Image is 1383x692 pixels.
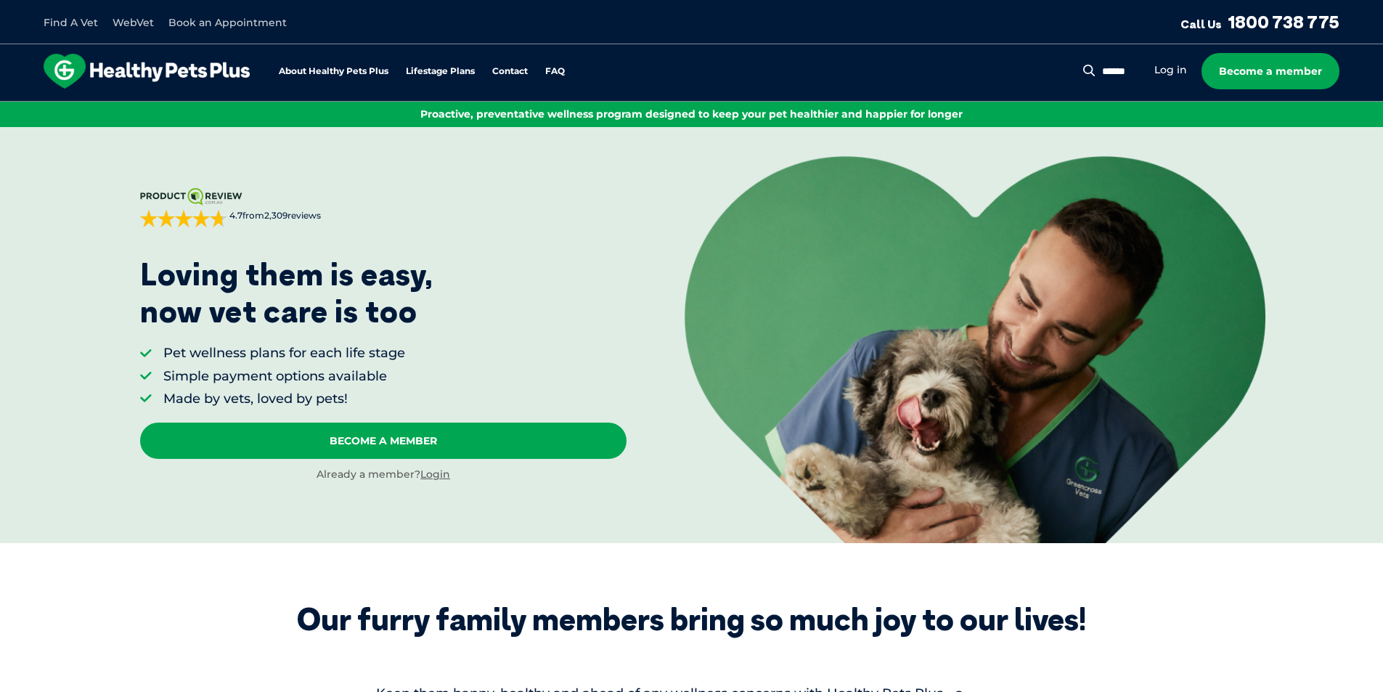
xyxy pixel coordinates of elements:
span: 2,309 reviews [264,210,321,221]
a: Call Us1800 738 775 [1180,11,1339,33]
span: from [227,210,321,222]
p: Loving them is easy, now vet care is too [140,256,433,330]
a: Login [420,468,450,481]
li: Made by vets, loved by pets! [163,390,405,408]
span: Call Us [1180,17,1222,31]
img: hpp-logo [44,54,250,89]
img: <p>Loving them is easy, <br /> now vet care is too</p> [685,156,1265,542]
div: 4.7 out of 5 stars [140,210,227,227]
button: Search [1080,63,1098,78]
a: Become A Member [140,423,627,459]
a: About Healthy Pets Plus [279,67,388,76]
a: 4.7from2,309reviews [140,188,627,227]
a: Lifestage Plans [406,67,475,76]
strong: 4.7 [229,210,242,221]
a: Find A Vet [44,16,98,29]
a: FAQ [545,67,565,76]
span: Proactive, preventative wellness program designed to keep your pet healthier and happier for longer [420,107,963,121]
li: Pet wellness plans for each life stage [163,344,405,362]
li: Simple payment options available [163,367,405,386]
a: Contact [492,67,528,76]
a: Become a member [1202,53,1339,89]
a: Book an Appointment [168,16,287,29]
div: Our furry family members bring so much joy to our lives! [297,601,1086,638]
a: WebVet [113,16,154,29]
div: Already a member? [140,468,627,482]
a: Log in [1154,63,1187,77]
